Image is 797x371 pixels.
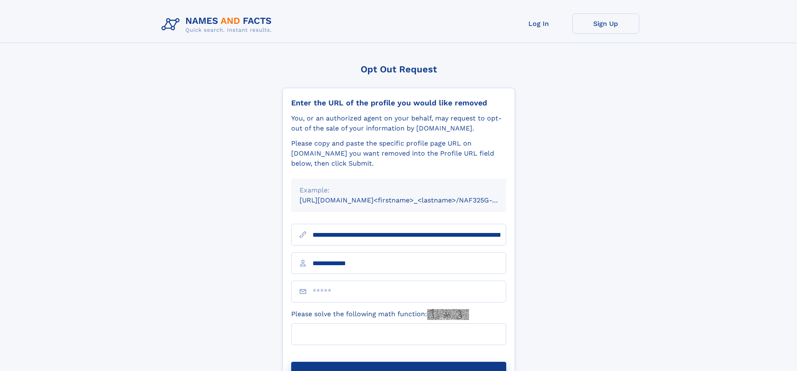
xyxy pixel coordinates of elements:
small: [URL][DOMAIN_NAME]<firstname>_<lastname>/NAF325G-xxxxxxxx [300,196,522,204]
div: You, or an authorized agent on your behalf, may request to opt-out of the sale of your informatio... [291,113,506,133]
img: Logo Names and Facts [158,13,279,36]
label: Please solve the following math function: [291,309,469,320]
div: Enter the URL of the profile you would like removed [291,98,506,107]
a: Sign Up [572,13,639,34]
div: Opt Out Request [282,64,515,74]
div: Example: [300,185,498,195]
div: Please copy and paste the specific profile page URL on [DOMAIN_NAME] you want removed into the Pr... [291,138,506,169]
a: Log In [505,13,572,34]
